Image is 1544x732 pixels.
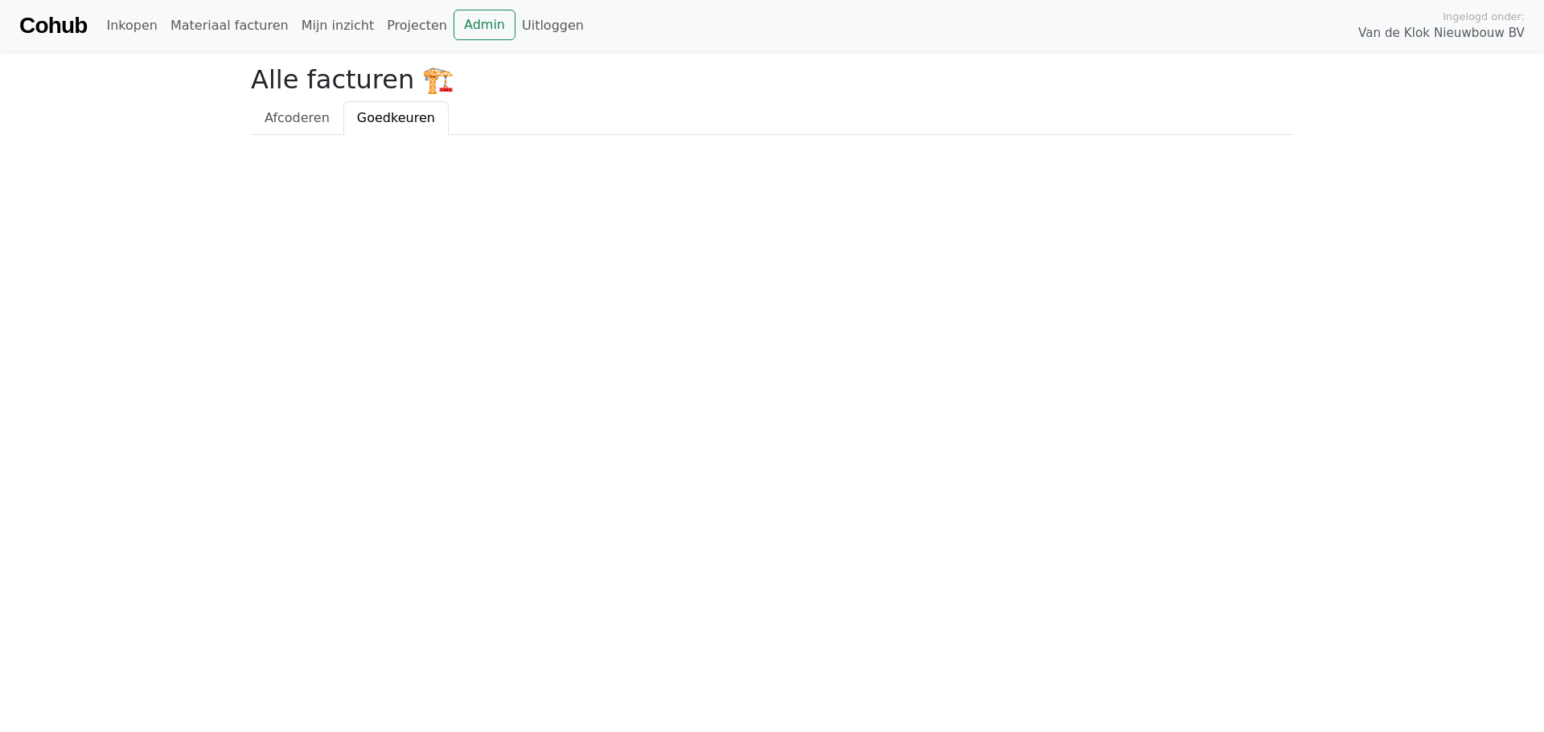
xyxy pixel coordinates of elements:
[295,10,381,42] a: Mijn inzicht
[343,101,449,135] a: Goedkeuren
[164,10,295,42] a: Materiaal facturen
[251,101,343,135] a: Afcoderen
[380,10,454,42] a: Projecten
[1443,9,1525,24] span: Ingelogd onder:
[265,110,330,125] span: Afcoderen
[454,10,515,40] a: Admin
[100,10,163,42] a: Inkopen
[19,6,87,45] a: Cohub
[1358,24,1525,43] span: Van de Klok Nieuwbouw BV
[251,64,1293,95] h2: Alle facturen 🏗️
[357,110,435,125] span: Goedkeuren
[515,10,590,42] a: Uitloggen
